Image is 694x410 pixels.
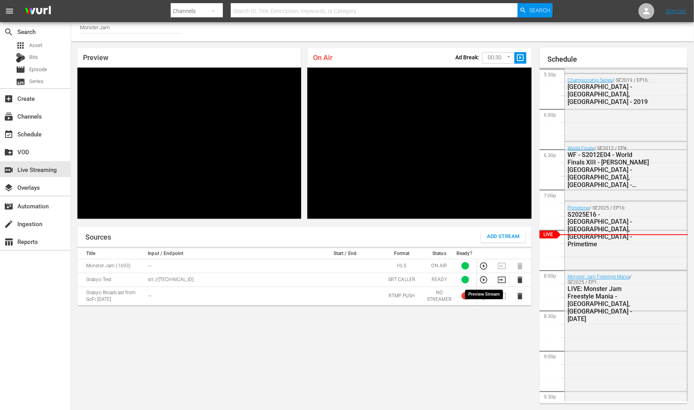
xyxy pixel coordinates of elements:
[5,6,14,16] span: menu
[4,237,13,247] span: Reports
[4,130,13,139] span: Schedule
[424,287,454,305] td: NO STREAMER
[568,274,630,280] a: Monster Jam Freestyle Mania
[83,53,108,62] span: Preview
[16,53,25,62] div: Bits
[454,248,477,259] th: Ready?
[307,68,531,219] div: Video Player
[145,248,311,259] th: Input / Endpoint
[529,3,550,17] span: Search
[379,259,424,273] td: HLS
[77,259,145,273] td: Monster Jam (1693)
[568,285,649,323] div: LIVE: Monster Jam Freestyle Mania - [GEOGRAPHIC_DATA], [GEOGRAPHIC_DATA] - [DATE]
[487,232,520,241] span: Add Stream
[29,77,43,85] span: Series
[568,145,594,151] a: World Finals
[77,68,301,219] div: Video Player
[516,292,524,300] button: Delete
[481,231,526,243] button: Add Stream
[568,211,649,248] div: S2025E16 - [GEOGRAPHIC_DATA] - [GEOGRAPHIC_DATA], [GEOGRAPHIC_DATA] - Primetime
[568,205,590,211] a: Primetime
[568,151,649,189] div: WF - S2012E04 - World Finals XIII - [PERSON_NAME][GEOGRAPHIC_DATA] - [GEOGRAPHIC_DATA], [GEOGRAPH...
[4,219,13,229] span: Ingestion
[77,287,145,305] td: Grabyo Broadcast from SoFi [DATE]
[16,65,25,74] span: Episode
[29,53,38,61] span: Bits
[568,77,613,83] a: Championship Series
[424,259,454,273] td: ON AIR
[145,287,311,305] td: ---
[479,292,488,300] button: Configure
[568,205,649,248] div: / SE2025 / EP16:
[498,276,506,284] button: Transition
[4,27,13,37] span: Search
[518,3,553,17] button: Search
[4,165,13,175] span: Live Streaming
[16,41,25,50] span: Asset
[29,66,47,74] span: Episode
[29,42,42,49] span: Asset
[666,8,686,14] a: Sign Out
[568,77,649,106] div: / SE2019 / EP16:
[548,55,688,63] h1: Schedule
[516,276,524,284] button: Delete
[4,183,13,193] span: Overlays
[4,112,13,121] span: Channels
[424,273,454,287] td: READY
[77,248,145,259] th: Title
[568,83,649,106] div: [GEOGRAPHIC_DATA] - [GEOGRAPHIC_DATA], [GEOGRAPHIC_DATA] - 2019
[148,276,309,283] p: srt://[TECHNICAL_ID]
[568,145,649,189] div: / SE2012 / EP4:
[313,53,332,62] span: On Air
[16,77,25,87] span: Series
[4,202,13,211] span: Automation
[379,273,424,287] td: SRT CALLER
[516,53,525,62] span: slideshow_sharp
[19,2,57,21] img: ans4CAIJ8jUAAAAAAAAAAAAAAAAAAAAAAAAgQb4GAAAAAAAAAAAAAAAAAAAAAAAAJMjXAAAAAAAAAAAAAAAAAAAAAAAAgAT5G...
[4,94,13,104] span: Create
[4,147,13,157] span: VOD
[455,54,479,60] p: Ad Break:
[379,248,424,259] th: Format
[482,50,515,65] div: 00:30
[145,259,311,273] td: ---
[479,262,488,270] button: Preview Stream
[311,248,379,259] th: Start / End
[568,274,649,323] div: / SE2025 / EP1:
[77,273,145,287] td: Grabyo Test
[424,248,454,259] th: Status
[85,233,111,241] h1: Sources
[379,287,424,305] td: RTMP PUSH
